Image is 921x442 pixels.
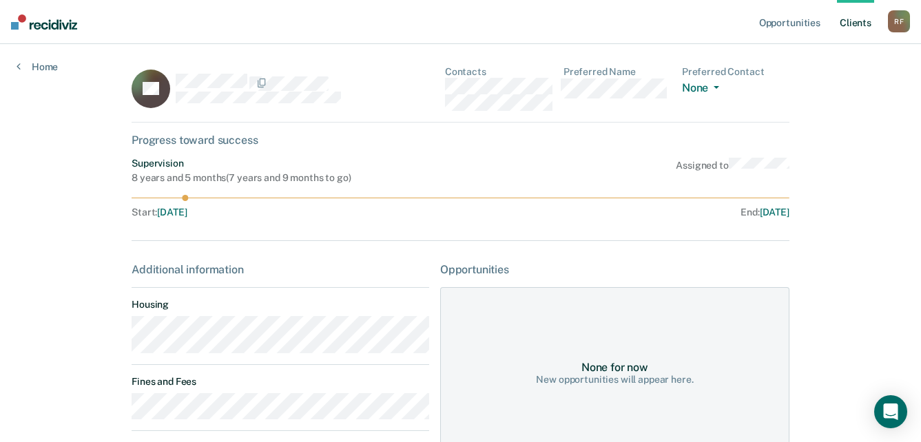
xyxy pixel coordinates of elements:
[132,299,429,311] dt: Housing
[132,172,351,184] div: 8 years and 5 months ( 7 years and 9 months to go )
[132,263,429,276] div: Additional information
[888,10,910,32] button: RF
[581,361,648,374] div: None for now
[440,263,789,276] div: Opportunities
[466,207,789,218] div: End :
[888,10,910,32] div: R F
[157,207,187,218] span: [DATE]
[132,134,789,147] div: Progress toward success
[563,66,671,78] dt: Preferred Name
[132,158,351,169] div: Supervision
[760,207,789,218] span: [DATE]
[676,158,789,184] div: Assigned to
[445,66,552,78] dt: Contacts
[132,376,429,388] dt: Fines and Fees
[682,66,789,78] dt: Preferred Contact
[11,14,77,30] img: Recidiviz
[682,81,725,97] button: None
[874,395,907,428] div: Open Intercom Messenger
[132,207,461,218] div: Start :
[536,374,693,386] div: New opportunities will appear here.
[17,61,58,73] a: Home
